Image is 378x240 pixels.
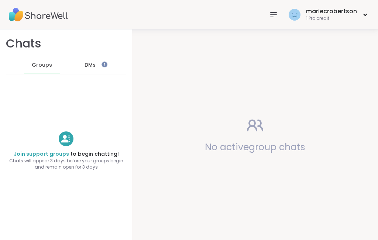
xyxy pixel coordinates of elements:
div: mariecrobertson [306,7,357,15]
span: Groups [32,61,52,69]
h1: Chats [6,35,41,52]
span: No active group chats [205,141,305,153]
div: 1 Pro credit [306,15,357,22]
img: mariecrobertson [289,9,300,21]
a: Join support groups [14,150,69,158]
img: ShareWell Nav Logo [9,2,68,28]
span: DMs [85,61,96,69]
iframe: Spotlight [102,61,107,67]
